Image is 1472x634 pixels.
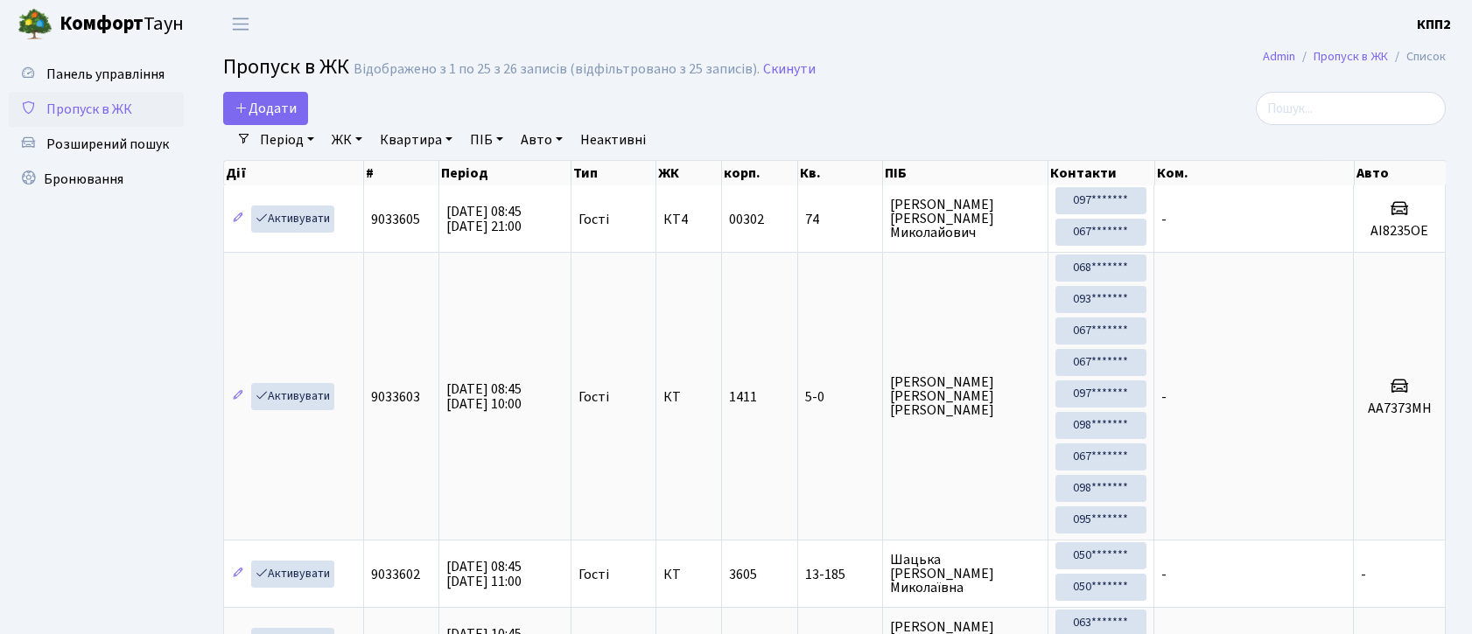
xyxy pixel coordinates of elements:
[46,65,165,84] span: Панель управління
[439,161,571,185] th: Період
[663,568,714,582] span: КТ
[224,161,364,185] th: Дії
[1161,387,1167,407] span: -
[1388,47,1446,66] li: Список
[890,375,1041,417] span: [PERSON_NAME] [PERSON_NAME] [PERSON_NAME]
[805,568,875,582] span: 13-185
[890,553,1041,595] span: Шацька [PERSON_NAME] Миколаївна
[60,10,144,38] b: Комфорт
[798,161,883,185] th: Кв.
[251,206,334,233] a: Активувати
[578,212,609,226] span: Гості
[805,390,875,404] span: 5-0
[571,161,656,185] th: Тип
[1048,161,1155,185] th: Контакти
[663,390,714,404] span: КТ
[1361,565,1366,584] span: -
[1161,210,1167,229] span: -
[514,125,570,155] a: Авто
[463,125,510,155] a: ПІБ
[9,57,184,92] a: Панель управління
[446,202,522,236] span: [DATE] 08:45 [DATE] 21:00
[1361,223,1438,240] h5: AI8235OE
[1161,565,1167,584] span: -
[223,92,308,125] a: Додати
[9,162,184,197] a: Бронювання
[446,380,522,414] span: [DATE] 08:45 [DATE] 10:00
[371,565,420,584] span: 9033602
[1355,161,1447,185] th: Авто
[1256,92,1446,125] input: Пошук...
[578,568,609,582] span: Гості
[235,99,297,118] span: Додати
[18,7,53,42] img: logo.png
[46,135,169,154] span: Розширений пошук
[46,100,132,119] span: Пропуск в ЖК
[1263,47,1295,66] a: Admin
[219,10,263,38] button: Переключити навігацію
[371,387,420,407] span: 9033603
[729,565,757,584] span: 3605
[883,161,1048,185] th: ПІБ
[44,170,123,189] span: Бронювання
[373,125,459,155] a: Квартира
[890,198,1041,240] span: [PERSON_NAME] [PERSON_NAME] Миколайович
[9,127,184,162] a: Розширений пошук
[1155,161,1355,185] th: Ком.
[763,61,816,78] a: Скинути
[1417,14,1451,35] a: КПП2
[60,10,184,39] span: Таун
[371,210,420,229] span: 9033605
[1417,15,1451,34] b: КПП2
[578,390,609,404] span: Гості
[722,161,798,185] th: корп.
[1361,401,1438,417] h5: АА7373МН
[253,125,321,155] a: Період
[9,92,184,127] a: Пропуск в ЖК
[446,557,522,591] span: [DATE] 08:45 [DATE] 11:00
[729,387,757,407] span: 1411
[805,212,875,226] span: 74
[325,125,369,155] a: ЖК
[223,52,349,82] span: Пропуск в ЖК
[663,212,714,226] span: КТ4
[1237,38,1472,75] nav: breadcrumb
[1314,47,1388,66] a: Пропуск в ЖК
[354,61,760,78] div: Відображено з 1 по 25 з 26 записів (відфільтровано з 25 записів).
[251,383,334,410] a: Активувати
[656,161,722,185] th: ЖК
[729,210,764,229] span: 00302
[251,561,334,588] a: Активувати
[573,125,653,155] a: Неактивні
[364,161,439,185] th: #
